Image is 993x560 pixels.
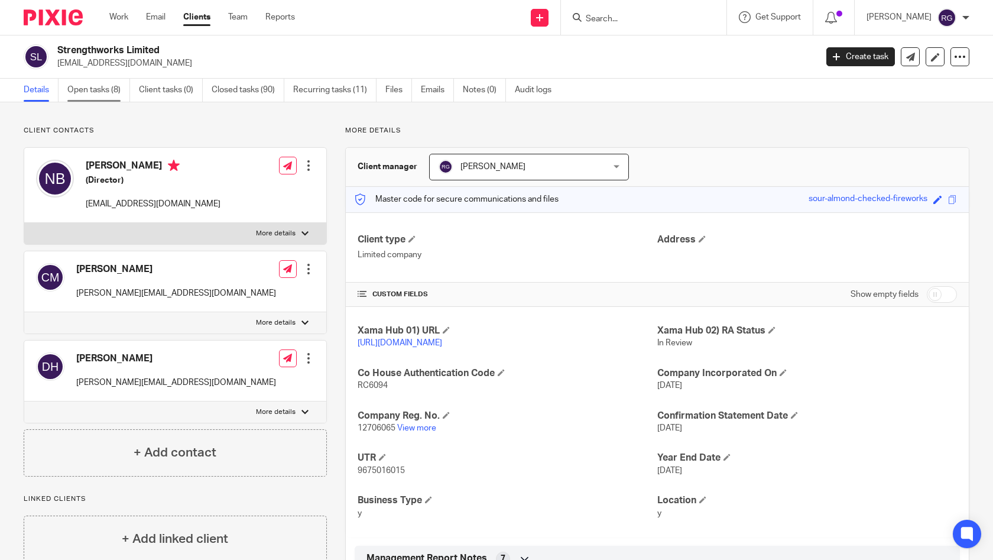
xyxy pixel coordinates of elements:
img: svg%3E [24,44,48,69]
input: Search [585,14,691,25]
p: [PERSON_NAME][EMAIL_ADDRESS][DOMAIN_NAME] [76,287,276,299]
a: Team [228,11,248,23]
span: [DATE] [657,381,682,390]
h4: Confirmation Statement Date [657,410,957,422]
h4: CUSTOM FIELDS [358,290,657,299]
span: y [358,509,362,517]
a: View more [397,424,436,432]
span: y [657,509,661,517]
img: svg%3E [36,263,64,292]
a: [URL][DOMAIN_NAME] [358,339,442,347]
h4: [PERSON_NAME] [76,263,276,276]
h4: [PERSON_NAME] [76,352,276,365]
a: Recurring tasks (11) [293,79,377,102]
div: sour-almond-checked-fireworks [809,193,927,206]
h5: (Director) [86,174,220,186]
span: 9675016015 [358,467,405,475]
a: Work [109,11,128,23]
h4: Co House Authentication Code [358,367,657,380]
h4: UTR [358,452,657,464]
p: [PERSON_NAME] [867,11,932,23]
p: More details [256,407,296,417]
a: Audit logs [515,79,560,102]
h4: + Add contact [134,444,216,462]
a: Client tasks (0) [139,79,203,102]
p: More details [345,126,969,135]
a: Notes (0) [463,79,506,102]
p: [PERSON_NAME][EMAIL_ADDRESS][DOMAIN_NAME] [76,377,276,389]
h4: Company Reg. No. [358,410,657,422]
h4: Company Incorporated On [657,367,957,380]
h4: Business Type [358,494,657,507]
span: [DATE] [657,424,682,432]
p: Limited company [358,249,657,261]
label: Show empty fields [851,289,919,300]
h4: Xama Hub 01) URL [358,325,657,337]
img: Pixie [24,9,83,25]
p: More details [256,318,296,328]
img: svg%3E [937,8,956,27]
h4: Year End Date [657,452,957,464]
p: [EMAIL_ADDRESS][DOMAIN_NAME] [57,57,809,69]
span: 12706065 [358,424,395,432]
h4: Location [657,494,957,507]
h3: Client manager [358,161,417,173]
a: Create task [826,47,895,66]
p: More details [256,229,296,238]
span: [DATE] [657,467,682,475]
a: Open tasks (8) [67,79,130,102]
a: Email [146,11,165,23]
a: Closed tasks (90) [212,79,284,102]
p: Client contacts [24,126,327,135]
i: Primary [168,160,180,171]
h4: Xama Hub 02) RA Status [657,325,957,337]
h4: [PERSON_NAME] [86,160,220,174]
a: Emails [421,79,454,102]
p: Master code for secure communications and files [355,193,559,205]
a: Reports [265,11,295,23]
a: Files [385,79,412,102]
span: Get Support [755,13,801,21]
img: svg%3E [36,352,64,381]
span: In Review [657,339,692,347]
h4: Client type [358,234,657,246]
p: Linked clients [24,494,327,504]
span: RC6094 [358,381,388,390]
h2: Strengthworks Limited [57,44,658,57]
img: svg%3E [36,160,74,198]
span: [PERSON_NAME] [460,163,525,171]
img: svg%3E [439,160,453,174]
h4: + Add linked client [122,530,228,548]
a: Details [24,79,59,102]
h4: Address [657,234,957,246]
p: [EMAIL_ADDRESS][DOMAIN_NAME] [86,198,220,210]
a: Clients [183,11,210,23]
